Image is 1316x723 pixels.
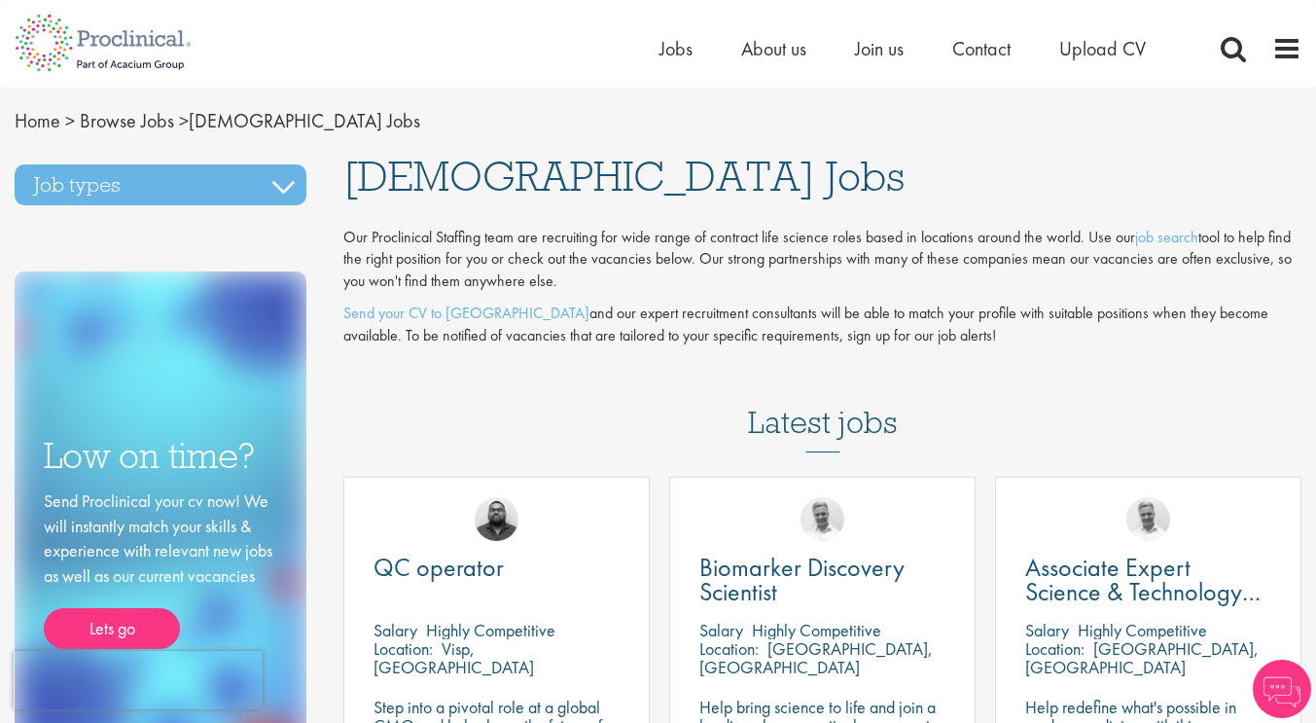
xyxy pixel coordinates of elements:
[373,637,534,678] p: Visp, [GEOGRAPHIC_DATA]
[44,437,277,475] h3: Low on time?
[1253,660,1311,718] img: Chatbot
[699,637,759,660] span: Location:
[15,108,60,133] a: breadcrumb link to Home
[65,108,75,133] span: >
[1025,637,1085,660] span: Location:
[343,303,589,323] a: Send your CV to [GEOGRAPHIC_DATA]
[1059,36,1146,61] a: Upload CV
[1135,227,1198,247] a: job search
[748,357,898,452] h3: Latest jobs
[44,608,180,649] a: Lets go
[752,619,881,641] p: Highly Competitive
[855,36,904,61] a: Join us
[1126,497,1170,541] img: Joshua Bye
[373,551,504,584] span: QC operator
[80,108,174,133] a: breadcrumb link to Browse Jobs
[15,164,306,205] h3: Job types
[1025,619,1069,641] span: Salary
[1078,619,1207,641] p: Highly Competitive
[1025,556,1271,604] a: Associate Expert Science & Technology ([MEDICAL_DATA])
[373,619,417,641] span: Salary
[15,108,420,133] span: [DEMOGRAPHIC_DATA] Jobs
[475,497,518,541] img: Ashley Bennett
[179,108,189,133] span: >
[373,556,620,580] a: QC operator
[952,36,1011,61] a: Contact
[699,619,743,641] span: Salary
[14,651,263,709] iframe: reCAPTCHA
[343,227,1301,294] p: Our Proclinical Staffing team are recruiting for wide range of contract life science roles based ...
[44,488,277,649] div: Send Proclinical your cv now! We will instantly match your skills & experience with relevant new ...
[699,556,945,604] a: Biomarker Discovery Scientist
[343,150,905,202] span: [DEMOGRAPHIC_DATA] Jobs
[1025,637,1259,678] p: [GEOGRAPHIC_DATA], [GEOGRAPHIC_DATA]
[343,303,1301,347] p: and our expert recruitment consultants will be able to match your profile with suitable positions...
[699,637,933,678] p: [GEOGRAPHIC_DATA], [GEOGRAPHIC_DATA]
[1025,551,1261,633] span: Associate Expert Science & Technology ([MEDICAL_DATA])
[699,551,905,608] span: Biomarker Discovery Scientist
[373,637,433,660] span: Location:
[741,36,806,61] a: About us
[659,36,693,61] a: Jobs
[426,619,555,641] p: Highly Competitive
[800,497,844,541] img: Joshua Bye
